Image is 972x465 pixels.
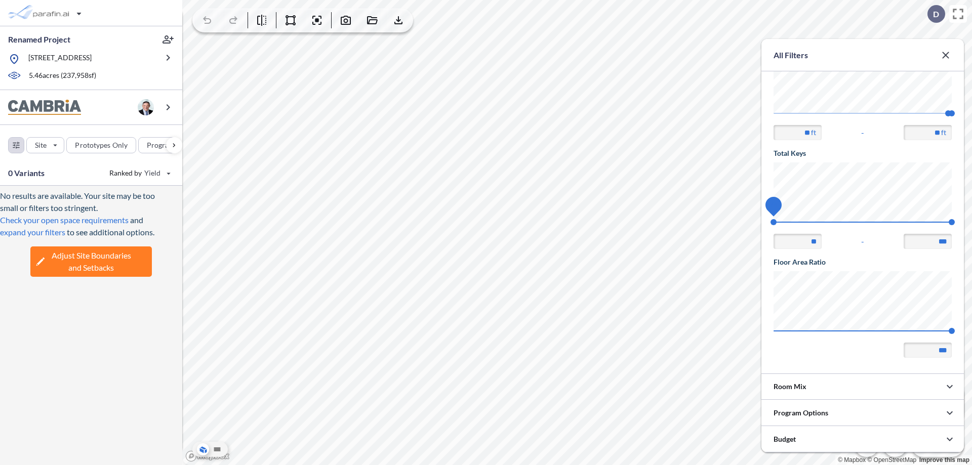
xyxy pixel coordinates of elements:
[774,234,952,249] div: -
[867,456,916,463] a: OpenStreetMap
[8,167,45,179] p: 0 Variants
[774,49,808,61] p: All Filters
[26,137,64,153] button: Site
[138,137,193,153] button: Program
[75,140,128,150] p: Prototypes Only
[101,165,177,181] button: Ranked by Yield
[35,140,47,150] p: Site
[933,10,939,19] p: D
[774,382,806,392] p: Room Mix
[197,443,209,455] button: Aerial View
[30,246,152,277] button: Adjust Site Boundariesand Setbacks
[941,128,946,138] label: ft
[774,125,952,140] div: -
[138,99,154,115] img: user logo
[52,249,131,274] span: Adjust Site Boundaries and Setbacks
[29,70,96,81] p: 5.46 acres ( 237,958 sf)
[919,456,969,463] a: Improve this map
[774,257,952,267] h5: Floor Area Ratio
[8,100,81,115] img: BrandImage
[774,148,952,158] h5: Total Keys
[8,34,70,45] p: Renamed Project
[211,443,223,455] button: Site Plan
[144,168,161,178] span: Yield
[147,140,175,150] p: Program
[770,201,777,208] span: 74
[66,137,136,153] button: Prototypes Only
[838,456,866,463] a: Mapbox
[811,128,816,138] label: ft
[774,408,828,418] p: Program Options
[185,450,230,462] a: Mapbox homepage
[28,53,92,65] p: [STREET_ADDRESS]
[774,434,796,444] p: Budget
